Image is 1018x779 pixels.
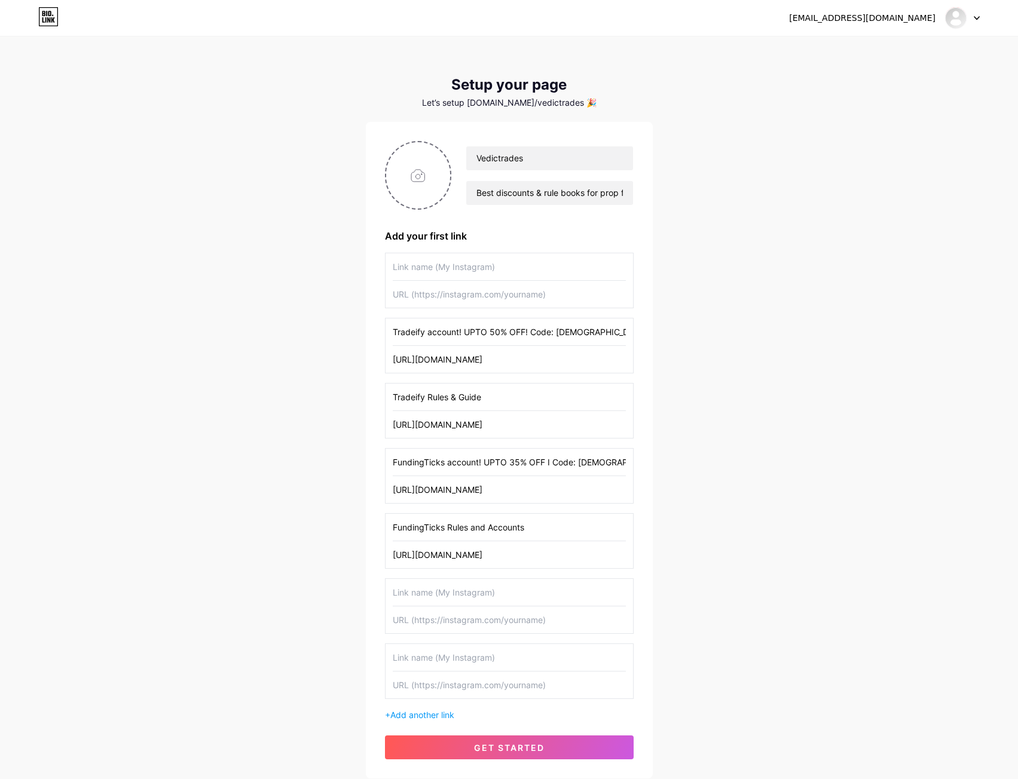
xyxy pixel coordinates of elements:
[366,76,653,93] div: Setup your page
[393,644,626,671] input: Link name (My Instagram)
[385,229,634,243] div: Add your first link
[393,449,626,476] input: Link name (My Instagram)
[393,318,626,345] input: Link name (My Instagram)
[393,514,626,541] input: Link name (My Instagram)
[393,384,626,410] input: Link name (My Instagram)
[474,743,545,753] span: get started
[466,181,632,205] input: bio
[385,709,634,721] div: +
[466,146,632,170] input: Your name
[393,411,626,438] input: URL (https://instagram.com/yourname)
[944,7,967,29] img: vedictrades
[393,253,626,280] input: Link name (My Instagram)
[385,735,634,759] button: get started
[393,671,626,698] input: URL (https://instagram.com/yourname)
[393,606,626,633] input: URL (https://instagram.com/yourname)
[393,541,626,568] input: URL (https://instagram.com/yourname)
[789,12,936,24] div: [EMAIL_ADDRESS][DOMAIN_NAME]
[390,710,454,720] span: Add another link
[393,579,626,606] input: Link name (My Instagram)
[393,346,626,373] input: URL (https://instagram.com/yourname)
[393,281,626,308] input: URL (https://instagram.com/yourname)
[393,476,626,503] input: URL (https://instagram.com/yourname)
[366,98,653,108] div: Let’s setup [DOMAIN_NAME]/vedictrades 🎉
